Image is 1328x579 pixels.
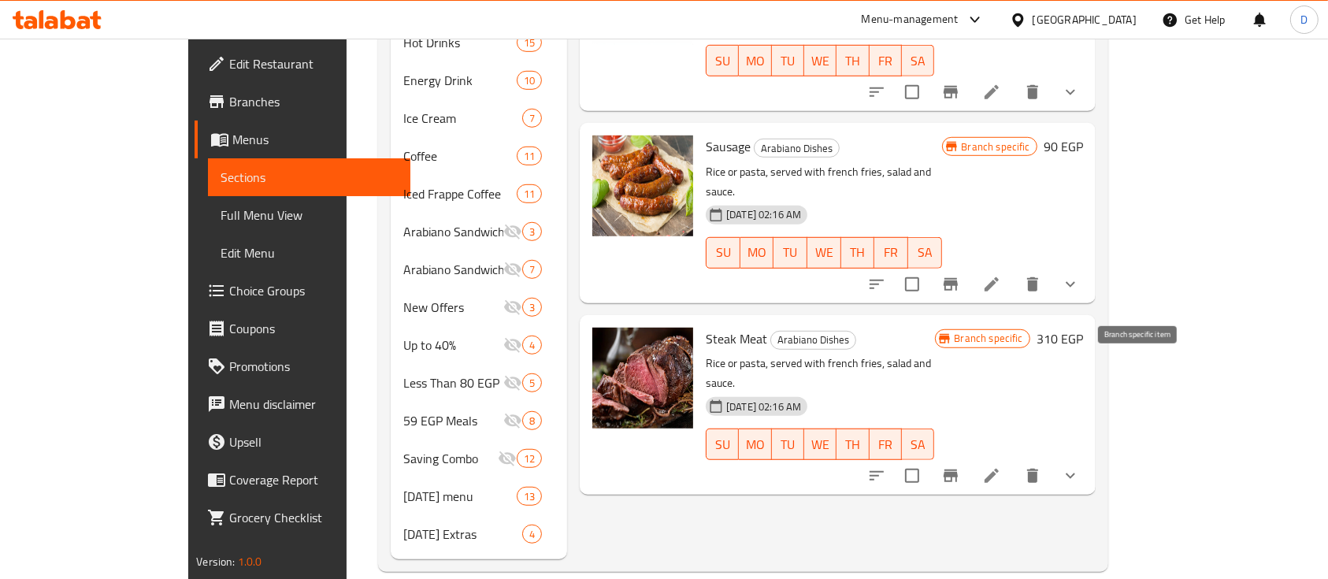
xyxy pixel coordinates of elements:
[706,237,740,269] button: SU
[238,551,262,572] span: 1.0.0
[517,147,542,165] div: items
[221,243,398,262] span: Edit Menu
[403,71,516,90] div: Energy Drink
[896,459,929,492] span: Select to update
[523,111,541,126] span: 7
[1061,83,1080,102] svg: Show Choices
[814,241,835,264] span: WE
[517,35,541,50] span: 15
[772,45,804,76] button: TU
[403,411,503,430] span: 59 EGP Meals
[932,265,970,303] button: Branch-specific-item
[403,222,503,241] div: Arabiano Sandwiches
[391,137,567,175] div: Coffee11
[403,487,516,506] span: [DATE] menu
[876,50,896,72] span: FR
[208,196,410,234] a: Full Menu View
[1033,11,1137,28] div: [GEOGRAPHIC_DATA]
[523,376,541,391] span: 5
[195,272,410,310] a: Choice Groups
[1014,265,1052,303] button: delete
[706,327,767,351] span: Steak Meat
[982,275,1001,294] a: Edit menu item
[848,241,869,264] span: TH
[902,429,934,460] button: SA
[522,373,542,392] div: items
[403,184,516,203] span: Iced Frappe Coffee
[720,207,807,222] span: [DATE] 02:16 AM
[517,184,542,203] div: items
[858,265,896,303] button: sort-choices
[391,326,567,364] div: Up to 40%4
[229,92,398,111] span: Branches
[403,487,516,506] div: Ramadan menu
[195,385,410,423] a: Menu disclaimer
[195,461,410,499] a: Coverage Report
[403,525,521,544] span: [DATE] Extras
[778,50,798,72] span: TU
[836,45,869,76] button: TH
[773,237,807,269] button: TU
[1014,73,1052,111] button: delete
[195,83,410,121] a: Branches
[706,135,751,158] span: Sausage
[517,73,541,88] span: 10
[523,300,541,315] span: 3
[498,449,517,468] svg: Inactive section
[403,373,503,392] span: Less Than 80 EGP
[870,429,902,460] button: FR
[517,149,541,164] span: 11
[517,489,541,504] span: 13
[778,433,798,456] span: TU
[804,429,836,460] button: WE
[807,237,841,269] button: WE
[804,45,836,76] button: WE
[881,241,902,264] span: FR
[523,225,541,239] span: 3
[403,109,521,128] span: Ice Cream
[982,466,1001,485] a: Edit menu item
[403,298,503,317] span: New Offers
[229,432,398,451] span: Upsell
[229,319,398,338] span: Coupons
[523,414,541,429] span: 8
[208,234,410,272] a: Edit Menu
[523,338,541,353] span: 4
[403,336,503,354] span: Up to 40%
[229,54,398,73] span: Edit Restaurant
[713,50,733,72] span: SU
[522,298,542,317] div: items
[706,429,739,460] button: SU
[391,288,567,326] div: New Offers3
[391,402,567,440] div: 59 EGP Meals8
[403,260,503,279] span: Arabiano Sandwiches
[592,328,693,429] img: Steak Meat
[914,241,936,264] span: SA
[232,130,398,149] span: Menus
[522,260,542,279] div: items
[811,433,830,456] span: WE
[403,33,516,52] div: Hot Drinks
[780,241,801,264] span: TU
[713,433,733,456] span: SU
[870,45,902,76] button: FR
[754,139,840,158] div: Arabiano Dishes
[517,187,541,202] span: 11
[517,449,542,468] div: items
[1052,265,1089,303] button: show more
[706,162,941,202] p: Rice or pasta, served with french fries, salad and sauce.
[1061,466,1080,485] svg: Show Choices
[932,73,970,111] button: Branch-specific-item
[195,499,410,536] a: Grocery Checklist
[522,411,542,430] div: items
[403,449,497,468] div: Saving Combo
[745,50,765,72] span: MO
[739,45,771,76] button: MO
[503,222,522,241] svg: Inactive section
[522,525,542,544] div: items
[391,477,567,515] div: [DATE] menu13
